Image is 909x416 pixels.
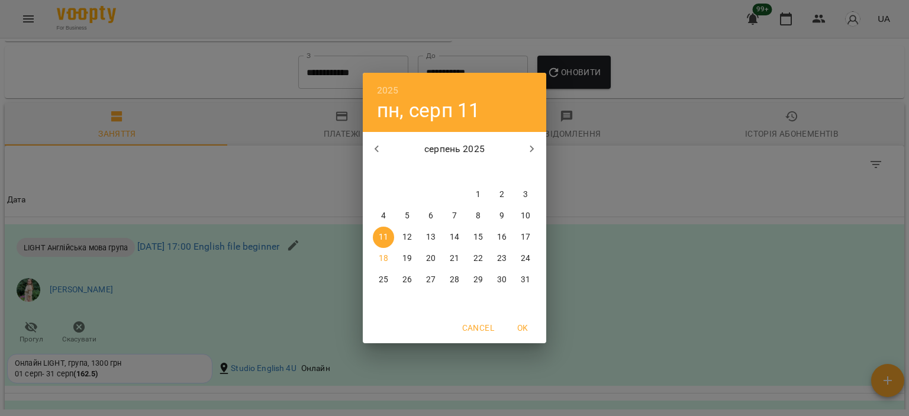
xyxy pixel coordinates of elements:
button: 7 [444,205,465,227]
button: 12 [397,227,418,248]
button: пн, серп 11 [377,98,481,122]
span: ср [420,166,441,178]
p: 8 [476,210,481,222]
button: 20 [420,248,441,269]
span: Cancel [462,321,494,335]
button: 27 [420,269,441,291]
button: 15 [468,227,489,248]
button: 14 [444,227,465,248]
p: 27 [426,274,436,286]
button: 25 [373,269,394,291]
button: 22 [468,248,489,269]
button: 2025 [377,82,399,99]
p: 24 [521,253,530,265]
p: 20 [426,253,436,265]
button: 13 [420,227,441,248]
p: 19 [402,253,412,265]
button: 24 [515,248,536,269]
span: OK [508,321,537,335]
p: серпень 2025 [391,142,518,156]
p: 16 [497,231,507,243]
p: 6 [428,210,433,222]
button: 18 [373,248,394,269]
p: 28 [450,274,459,286]
p: 22 [473,253,483,265]
span: сб [491,166,512,178]
p: 5 [405,210,410,222]
button: 29 [468,269,489,291]
button: 21 [444,248,465,269]
p: 23 [497,253,507,265]
button: 4 [373,205,394,227]
button: 2 [491,184,512,205]
button: 8 [468,205,489,227]
p: 3 [523,189,528,201]
p: 18 [379,253,388,265]
p: 21 [450,253,459,265]
p: 31 [521,274,530,286]
button: 16 [491,227,512,248]
button: 10 [515,205,536,227]
button: OK [504,317,541,338]
span: вт [397,166,418,178]
span: пн [373,166,394,178]
p: 14 [450,231,459,243]
button: 9 [491,205,512,227]
p: 2 [499,189,504,201]
p: 17 [521,231,530,243]
p: 7 [452,210,457,222]
p: 4 [381,210,386,222]
button: 17 [515,227,536,248]
p: 11 [379,231,388,243]
p: 26 [402,274,412,286]
button: 5 [397,205,418,227]
button: 31 [515,269,536,291]
button: 23 [491,248,512,269]
button: 3 [515,184,536,205]
p: 9 [499,210,504,222]
button: 11 [373,227,394,248]
button: 1 [468,184,489,205]
span: пт [468,166,489,178]
p: 25 [379,274,388,286]
p: 29 [473,274,483,286]
p: 10 [521,210,530,222]
button: 26 [397,269,418,291]
p: 15 [473,231,483,243]
button: 6 [420,205,441,227]
p: 12 [402,231,412,243]
span: нд [515,166,536,178]
button: 28 [444,269,465,291]
p: 1 [476,189,481,201]
button: 19 [397,248,418,269]
p: 30 [497,274,507,286]
span: чт [444,166,465,178]
p: 13 [426,231,436,243]
button: 30 [491,269,512,291]
button: Cancel [457,317,499,338]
